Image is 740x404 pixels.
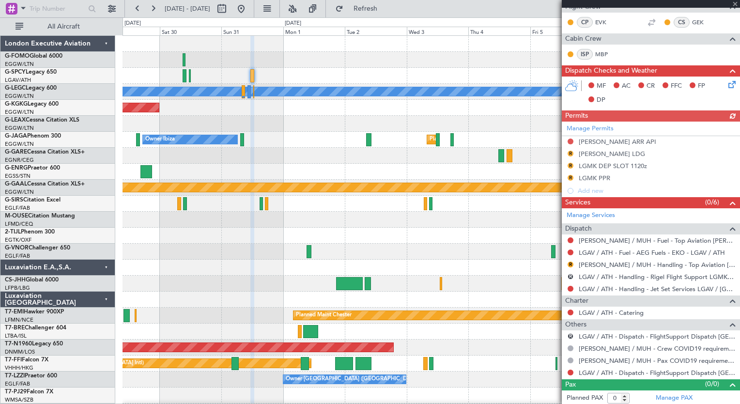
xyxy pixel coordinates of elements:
div: CP [577,17,593,28]
a: VHHH/HKG [5,364,33,372]
a: G-LEAXCessna Citation XLS [5,117,79,123]
a: EGLF/FAB [5,252,30,260]
a: G-JAGAPhenom 300 [5,133,61,139]
a: [PERSON_NAME] / MUH - Handling - Top Aviation [PERSON_NAME]/MUH [579,261,735,269]
a: EGGW/LTN [5,109,34,116]
a: LFPB/LBG [5,284,30,292]
span: (0/6) [705,197,719,207]
span: G-KGKG [5,101,28,107]
div: Fri 5 [530,27,592,35]
span: Refresh [345,5,386,12]
button: All Aircraft [11,19,105,34]
span: G-SPCY [5,69,26,75]
span: All Aircraft [25,23,102,30]
span: G-LEGC [5,85,26,91]
span: G-ENRG [5,165,28,171]
span: G-LEAX [5,117,26,123]
button: R [568,333,573,339]
a: G-LEGCLegacy 600 [5,85,57,91]
span: T7-EMI [5,309,24,315]
a: EGGW/LTN [5,188,34,196]
a: EGGW/LTN [5,61,34,68]
a: Manage PAX [656,393,693,403]
a: G-KGKGLegacy 600 [5,101,59,107]
a: 2-TIJLPhenom 300 [5,229,55,235]
a: [PERSON_NAME] / MUH - Fuel - Top Aviation [PERSON_NAME]/MUH [579,236,735,245]
a: EGGW/LTN [5,140,34,148]
a: T7-PJ29Falcon 7X [5,389,53,395]
a: G-VNORChallenger 650 [5,245,70,251]
button: R [568,262,573,267]
label: Planned PAX [567,393,603,403]
a: G-FOMOGlobal 6000 [5,53,62,59]
a: G-ENRGPraetor 600 [5,165,60,171]
span: T7-FFI [5,357,22,363]
span: FP [698,81,705,91]
a: G-GAALCessna Citation XLS+ [5,181,85,187]
a: G-SIRSCitation Excel [5,197,61,203]
span: 2-TIJL [5,229,21,235]
a: T7-BREChallenger 604 [5,325,66,331]
span: T7-LZZI [5,373,25,379]
a: T7-EMIHawker 900XP [5,309,64,315]
span: Cabin Crew [565,33,601,45]
a: EGGW/LTN [5,124,34,132]
span: T7-N1960 [5,341,32,347]
a: G-SPCYLegacy 650 [5,69,57,75]
div: Tue 2 [345,27,406,35]
span: DP [597,95,605,105]
span: AC [622,81,631,91]
div: [DATE] [285,19,301,28]
span: Services [565,197,590,208]
span: G-FOMO [5,53,30,59]
div: Sun 31 [221,27,283,35]
a: EVK [595,18,617,27]
span: Charter [565,295,588,307]
div: Sat 30 [160,27,221,35]
a: MBP [595,50,617,59]
div: Owner Ibiza [145,132,175,147]
div: Wed 3 [407,27,468,35]
a: EGGW/LTN [5,93,34,100]
a: LGAV / ATH - Dispatch - FlightSupport Dispatch [GEOGRAPHIC_DATA] [579,369,735,377]
span: Pax [565,379,576,390]
span: CS-JHH [5,277,26,283]
a: M-OUSECitation Mustang [5,213,75,219]
span: Others [565,319,586,330]
span: T7-BRE [5,325,25,331]
span: G-SIRS [5,197,23,203]
a: LFMN/NCE [5,316,33,324]
a: EGNR/CEG [5,156,34,164]
div: CS [674,17,690,28]
a: G-GARECessna Citation XLS+ [5,149,85,155]
a: LGAV / ATH - Fuel - AEG Fuels - EKO - LGAV / ATH [579,249,725,257]
div: Fri 29 [98,27,159,35]
a: T7-N1960Legacy 650 [5,341,63,347]
span: CR [647,81,655,91]
a: CS-JHHGlobal 6000 [5,277,59,283]
div: ISP [577,49,593,60]
a: LGAV / ATH - Handling - Jet Set Services LGAV / [GEOGRAPHIC_DATA] [579,285,735,293]
div: Owner [GEOGRAPHIC_DATA] ([GEOGRAPHIC_DATA]) [286,372,419,387]
span: G-GARE [5,149,27,155]
span: T7-PJ29 [5,389,27,395]
div: [DATE] [124,19,141,28]
button: Refresh [331,1,389,16]
a: EGLF/FAB [5,204,30,212]
span: FFC [671,81,682,91]
a: LGAV / ATH - Dispatch - FlightSupport Dispatch [GEOGRAPHIC_DATA] [579,332,735,341]
span: Dispatch [565,223,592,234]
input: Trip Number [30,1,85,16]
span: G-GAAL [5,181,27,187]
span: Dispatch Checks and Weather [565,65,657,77]
a: LGAV / ATH - Handling - Rigel Flight Support LGMK/JMK [579,273,735,281]
span: G-JAGA [5,133,27,139]
a: GEK [692,18,714,27]
div: Mon 1 [283,27,345,35]
a: [PERSON_NAME] / MUH - Pax COVID19 requirements [579,357,735,365]
span: (0/0) [705,379,719,389]
a: EGLF/FAB [5,380,30,388]
a: LTBA/ISL [5,332,27,340]
a: LGAV / ATH - Catering [579,309,644,317]
a: DNMM/LOS [5,348,35,356]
